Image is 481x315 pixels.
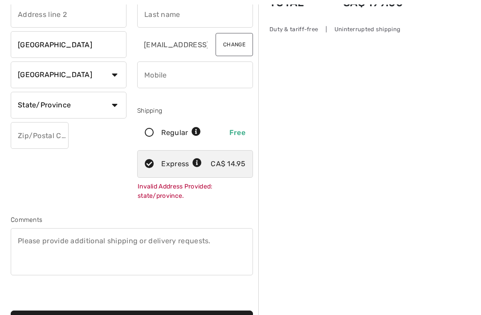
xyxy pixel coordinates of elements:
button: Change [216,33,253,56]
input: Mobile [137,61,253,88]
div: Duty & tariff-free | Uninterrupted shipping [269,25,403,33]
div: Comments [11,215,253,225]
input: Zip/Postal Code [11,122,69,149]
div: CA$ 14.95 [211,159,245,169]
input: Last name [137,1,253,28]
input: Address line 2 [11,1,126,28]
div: Invalid Address Provided: state/province. [137,181,253,201]
span: Free [229,128,245,137]
input: City [11,31,126,58]
div: Shipping [137,106,253,115]
div: Express [161,159,202,169]
div: Regular [161,127,201,138]
input: E-mail [137,31,208,58]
